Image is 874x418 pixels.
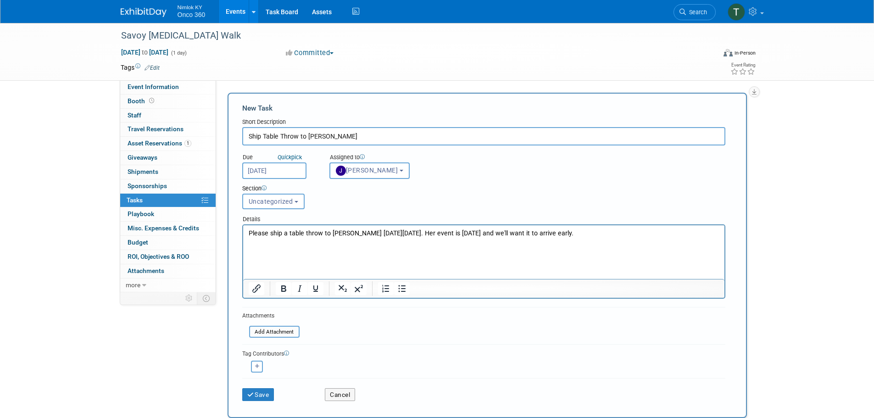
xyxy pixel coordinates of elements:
a: Attachments [120,264,216,278]
div: Assigned to [329,153,440,162]
button: Italic [292,282,307,295]
a: Sponsorships [120,179,216,193]
span: Booth [128,97,156,105]
a: Giveaways [120,151,216,165]
span: Search [686,9,707,16]
div: Event Rating [730,63,755,67]
button: Superscript [351,282,367,295]
div: Tag Contributors [242,348,725,358]
a: more [120,279,216,292]
span: Event Information [128,83,179,90]
img: Format-Inperson.png [724,49,733,56]
input: Due Date [242,162,306,179]
span: Budget [128,239,148,246]
span: Uncategorized [249,198,293,205]
img: ExhibitDay [121,8,167,17]
input: Name of task or a short description [242,127,725,145]
span: Playbook [128,210,154,217]
a: Asset Reservations1 [120,137,216,150]
div: Event Format [662,48,756,61]
span: 1 [184,140,191,147]
button: Committed [283,48,337,58]
a: Playbook [120,207,216,221]
td: Toggle Event Tabs [197,292,216,304]
i: Quick [278,154,291,161]
iframe: Rich Text Area [243,225,724,279]
button: Bold [276,282,291,295]
button: [PERSON_NAME] [329,162,410,179]
span: (1 day) [170,50,187,56]
td: Tags [121,63,160,72]
a: Quickpick [276,153,304,161]
button: Numbered list [378,282,394,295]
span: Nimlok KY [178,2,206,11]
div: Details [242,211,725,224]
span: Misc. Expenses & Credits [128,224,199,232]
span: more [126,281,140,289]
span: Asset Reservations [128,139,191,147]
span: Travel Reservations [128,125,184,133]
a: Staff [120,109,216,123]
div: Savoy [MEDICAL_DATA] Walk [118,28,702,44]
a: Travel Reservations [120,123,216,136]
div: New Task [242,103,725,113]
span: Booth not reserved yet [147,97,156,104]
a: Tasks [120,194,216,207]
button: Subscript [335,282,351,295]
span: [DATE] [DATE] [121,48,169,56]
span: [PERSON_NAME] [336,167,398,174]
span: to [140,49,149,56]
button: Uncategorized [242,194,305,209]
a: Booth [120,95,216,108]
button: Cancel [325,388,355,401]
button: Bullet list [394,282,410,295]
a: Budget [120,236,216,250]
a: Shipments [120,165,216,179]
button: Underline [308,282,323,295]
button: Insert/edit link [249,282,264,295]
div: Section [242,184,684,194]
span: Staff [128,111,141,119]
span: Onco 360 [178,11,206,18]
td: Personalize Event Tab Strip [181,292,197,304]
a: Edit [145,65,160,71]
img: Tim Bugaile [728,3,745,21]
button: Save [242,388,274,401]
a: Event Information [120,80,216,94]
span: Sponsorships [128,182,167,189]
a: Misc. Expenses & Credits [120,222,216,235]
span: Attachments [128,267,164,274]
div: In-Person [734,50,756,56]
div: Attachments [242,312,300,320]
span: ROI, Objectives & ROO [128,253,189,260]
div: Short Description [242,118,725,127]
span: Tasks [127,196,143,204]
a: Search [674,4,716,20]
div: Due [242,153,316,162]
span: Giveaways [128,154,157,161]
a: ROI, Objectives & ROO [120,250,216,264]
span: Shipments [128,168,158,175]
